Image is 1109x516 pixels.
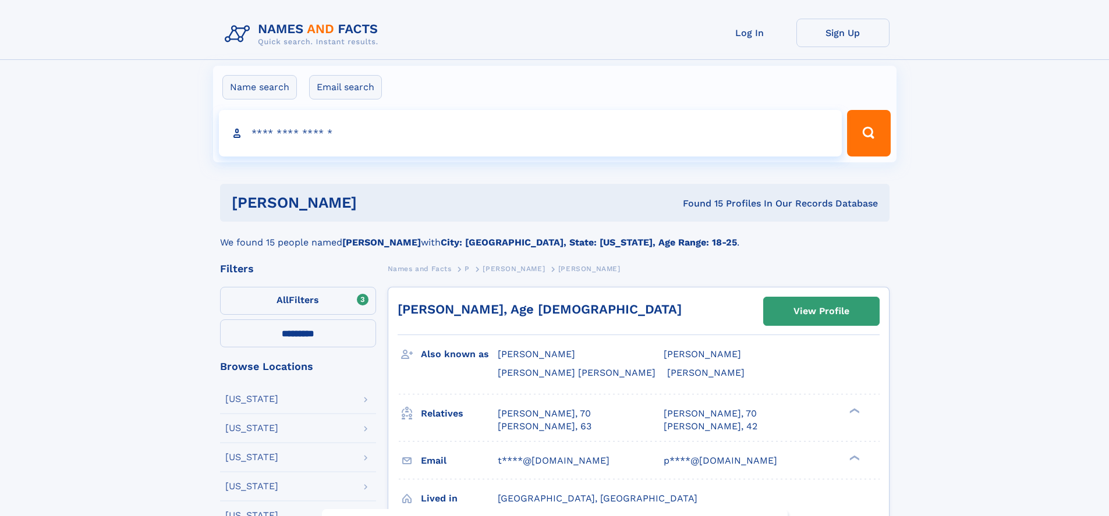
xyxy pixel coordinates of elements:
[277,294,289,305] span: All
[441,237,737,248] b: City: [GEOGRAPHIC_DATA], State: [US_STATE], Age Range: 18-25
[796,19,890,47] a: Sign Up
[388,261,452,276] a: Names and Facts
[847,110,890,156] button: Search Button
[667,367,745,378] span: [PERSON_NAME]
[219,110,842,156] input: search input
[498,407,591,420] a: [PERSON_NAME], 70
[421,489,498,508] h3: Lived in
[220,19,388,50] img: Logo Names and Facts
[225,424,278,433] div: [US_STATE]
[664,348,741,360] span: [PERSON_NAME]
[421,344,498,364] h3: Also known as
[465,261,470,276] a: P
[465,265,470,273] span: P
[309,75,382,99] label: Email search
[220,287,376,315] label: Filters
[764,297,879,325] a: View Profile
[220,222,890,250] div: We found 15 people named with .
[222,75,297,99] label: Name search
[342,237,421,248] b: [PERSON_NAME]
[421,451,498,471] h3: Email
[421,404,498,424] h3: Relatives
[520,197,878,210] div: Found 15 Profiles In Our Records Database
[225,482,278,491] div: [US_STATE]
[220,361,376,372] div: Browse Locations
[498,367,656,378] span: [PERSON_NAME] [PERSON_NAME]
[232,195,520,210] h1: [PERSON_NAME]
[664,407,757,420] a: [PERSON_NAME], 70
[558,265,621,273] span: [PERSON_NAME]
[498,493,697,504] span: [GEOGRAPHIC_DATA], [GEOGRAPHIC_DATA]
[664,420,757,433] a: [PERSON_NAME], 42
[846,407,860,414] div: ❯
[225,394,278,404] div: [US_STATE]
[220,264,376,274] div: Filters
[846,454,860,461] div: ❯
[793,298,849,325] div: View Profile
[483,261,545,276] a: [PERSON_NAME]
[483,265,545,273] span: [PERSON_NAME]
[498,348,575,360] span: [PERSON_NAME]
[703,19,796,47] a: Log In
[225,453,278,462] div: [US_STATE]
[398,302,682,316] a: [PERSON_NAME], Age [DEMOGRAPHIC_DATA]
[498,420,591,433] a: [PERSON_NAME], 63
